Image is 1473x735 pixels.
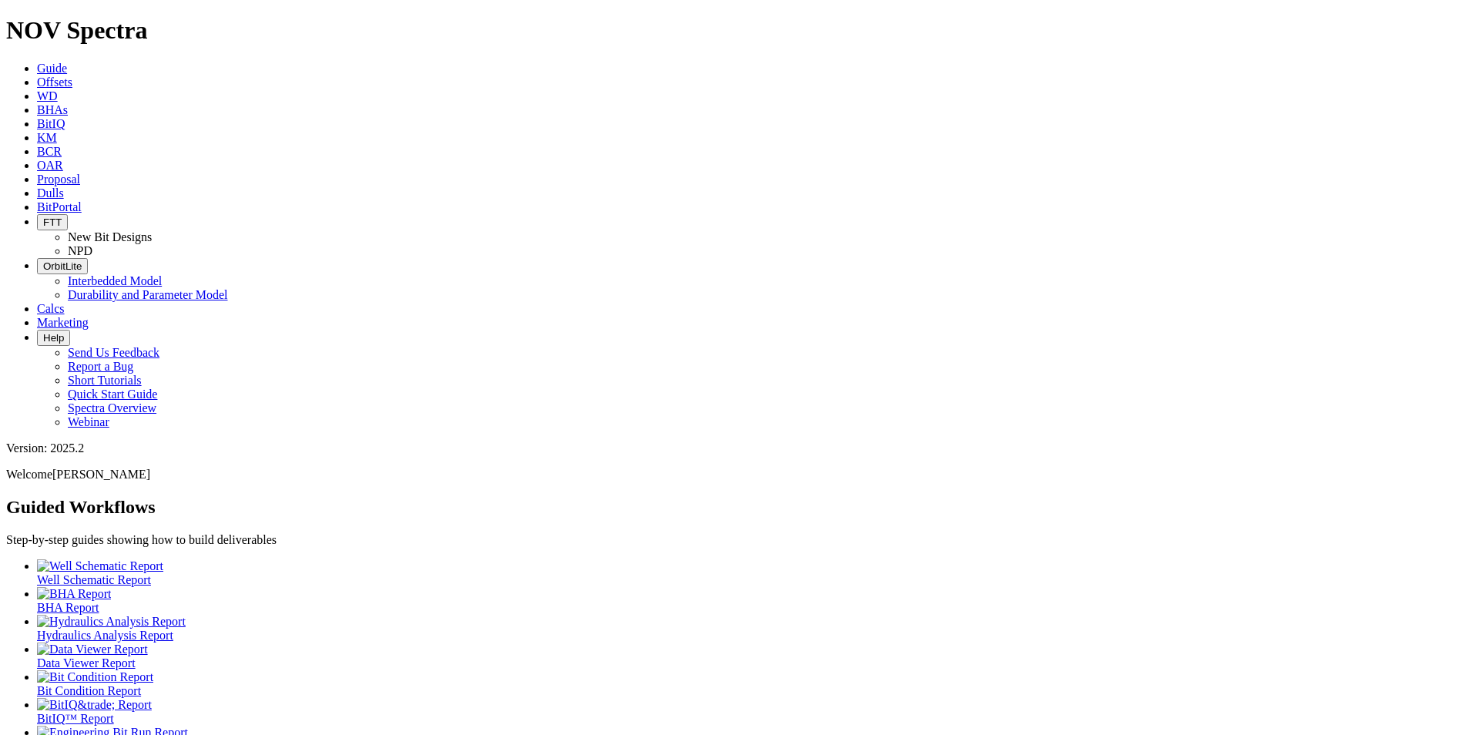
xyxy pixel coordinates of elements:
a: Data Viewer Report Data Viewer Report [37,643,1467,670]
button: Help [37,330,70,346]
a: Offsets [37,76,72,89]
span: Bit Condition Report [37,684,141,697]
img: Data Viewer Report [37,643,148,656]
span: OrbitLite [43,260,82,272]
a: Hydraulics Analysis Report Hydraulics Analysis Report [37,615,1467,642]
a: BitIQ [37,117,65,130]
a: Interbedded Model [68,274,162,287]
div: Version: 2025.2 [6,441,1467,455]
a: BitIQ&trade; Report BitIQ™ Report [37,698,1467,725]
a: Durability and Parameter Model [68,288,228,301]
span: [PERSON_NAME] [52,468,150,481]
a: Report a Bug [68,360,133,373]
img: Hydraulics Analysis Report [37,615,186,629]
img: Bit Condition Report [37,670,153,684]
a: WD [37,89,58,102]
a: BCR [37,145,62,158]
a: BHAs [37,103,68,116]
a: BHA Report BHA Report [37,587,1467,614]
a: Webinar [68,415,109,428]
a: Well Schematic Report Well Schematic Report [37,559,1467,586]
h2: Guided Workflows [6,497,1467,518]
p: Welcome [6,468,1467,482]
a: BitPortal [37,200,82,213]
a: Quick Start Guide [68,388,157,401]
button: OrbitLite [37,258,88,274]
span: Data Viewer Report [37,656,136,670]
img: BHA Report [37,587,111,601]
a: KM [37,131,57,144]
a: OAR [37,159,63,172]
img: Well Schematic Report [37,559,163,573]
a: Bit Condition Report Bit Condition Report [37,670,1467,697]
h1: NOV Spectra [6,16,1467,45]
span: Help [43,332,64,344]
a: Marketing [37,316,89,329]
button: FTT [37,214,68,230]
span: Hydraulics Analysis Report [37,629,173,642]
a: New Bit Designs [68,230,152,243]
a: Send Us Feedback [68,346,159,359]
span: BitIQ™ Report [37,712,114,725]
a: NPD [68,244,92,257]
p: Step-by-step guides showing how to build deliverables [6,533,1467,547]
span: Well Schematic Report [37,573,151,586]
span: BHA Report [37,601,99,614]
img: BitIQ&trade; Report [37,698,152,712]
a: Guide [37,62,67,75]
span: FTT [43,216,62,228]
a: Dulls [37,186,64,200]
a: Spectra Overview [68,401,156,414]
a: Proposal [37,173,80,186]
a: Short Tutorials [68,374,142,387]
a: Calcs [37,302,65,315]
